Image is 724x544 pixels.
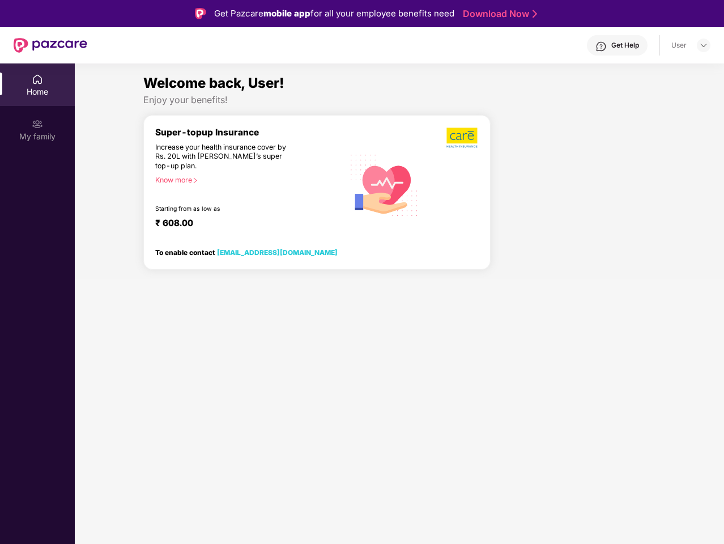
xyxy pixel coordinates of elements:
[446,127,479,148] img: b5dec4f62d2307b9de63beb79f102df3.png
[699,41,708,50] img: svg+xml;base64,PHN2ZyBpZD0iRHJvcGRvd24tMzJ4MzIiIHhtbG5zPSJodHRwOi8vd3d3LnczLm9yZy8yMDAwL3N2ZyIgd2...
[155,218,333,231] div: ₹ 608.00
[155,143,295,171] div: Increase your health insurance cover by Rs. 20L with [PERSON_NAME]’s super top-up plan.
[192,177,198,184] span: right
[263,8,310,19] strong: mobile app
[214,7,454,20] div: Get Pazcare for all your employee benefits need
[611,41,639,50] div: Get Help
[463,8,534,20] a: Download Now
[195,8,206,19] img: Logo
[344,143,425,226] img: svg+xml;base64,PHN2ZyB4bWxucz0iaHR0cDovL3d3dy53My5vcmcvMjAwMC9zdmciIHhtbG5zOnhsaW5rPSJodHRwOi8vd3...
[143,75,284,91] span: Welcome back, User!
[32,74,43,85] img: svg+xml;base64,PHN2ZyBpZD0iSG9tZSIgeG1sbnM9Imh0dHA6Ly93d3cudzMub3JnLzIwMDAvc3ZnIiB3aWR0aD0iMjAiIG...
[32,118,43,130] img: svg+xml;base64,PHN2ZyB3aWR0aD0iMjAiIGhlaWdodD0iMjAiIHZpZXdCb3g9IjAgMCAyMCAyMCIgZmlsbD0ibm9uZSIgeG...
[671,41,687,50] div: User
[155,205,296,213] div: Starting from as low as
[595,41,607,52] img: svg+xml;base64,PHN2ZyBpZD0iSGVscC0zMngzMiIgeG1sbnM9Imh0dHA6Ly93d3cudzMub3JnLzIwMDAvc3ZnIiB3aWR0aD...
[143,94,655,106] div: Enjoy your benefits!
[155,248,338,256] div: To enable contact
[217,248,338,257] a: [EMAIL_ADDRESS][DOMAIN_NAME]
[155,127,344,138] div: Super-topup Insurance
[14,38,87,53] img: New Pazcare Logo
[155,176,337,184] div: Know more
[533,8,537,20] img: Stroke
